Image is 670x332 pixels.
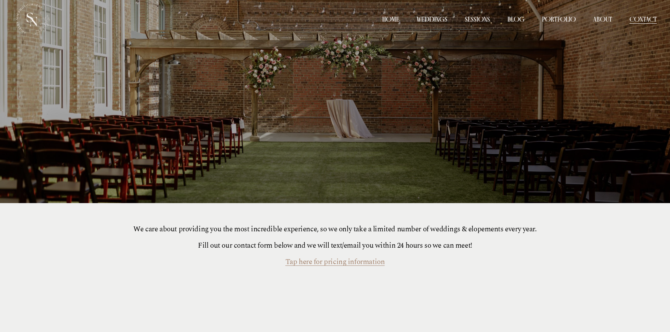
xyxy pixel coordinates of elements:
a: Contact [630,14,657,24]
a: Tap here for pricing information [285,256,385,268]
a: Weddings [417,14,447,24]
a: Home [382,14,399,24]
p: Fill out our contact form below and we will text/email you within 24 hours so we can meet! [111,240,559,251]
span: Portfolio [542,15,576,24]
p: We care about providing you the most incredible experience, so we only take a limited number of w... [111,224,559,235]
a: About [593,14,612,24]
a: Sessions [465,14,490,24]
a: Blog [507,14,524,24]
a: folder dropdown [542,14,576,24]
